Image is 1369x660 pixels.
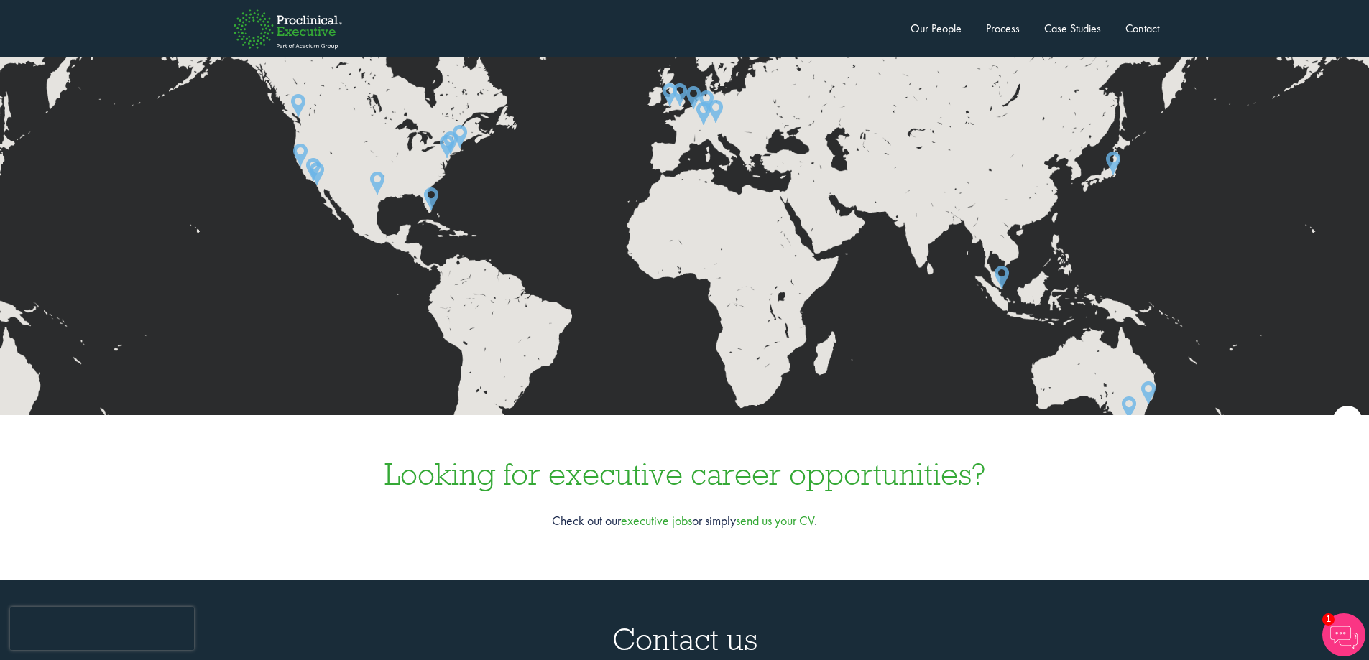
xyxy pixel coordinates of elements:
button: Map camera controls [1333,406,1362,434]
a: send us your CV [736,512,814,529]
span: 1 [1322,613,1335,626]
h3: Looking for executive career opportunities? [14,458,1355,490]
a: Process [986,21,1020,36]
a: Our People [911,21,962,36]
p: Check out our or simply . [14,511,1355,530]
iframe: reCAPTCHA [10,607,194,650]
a: Case Studies [1044,21,1101,36]
a: executive jobs [621,512,692,529]
a: Contact [1125,21,1159,36]
img: Chatbot [1322,613,1365,656]
h3: Contact us [11,623,1358,655]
